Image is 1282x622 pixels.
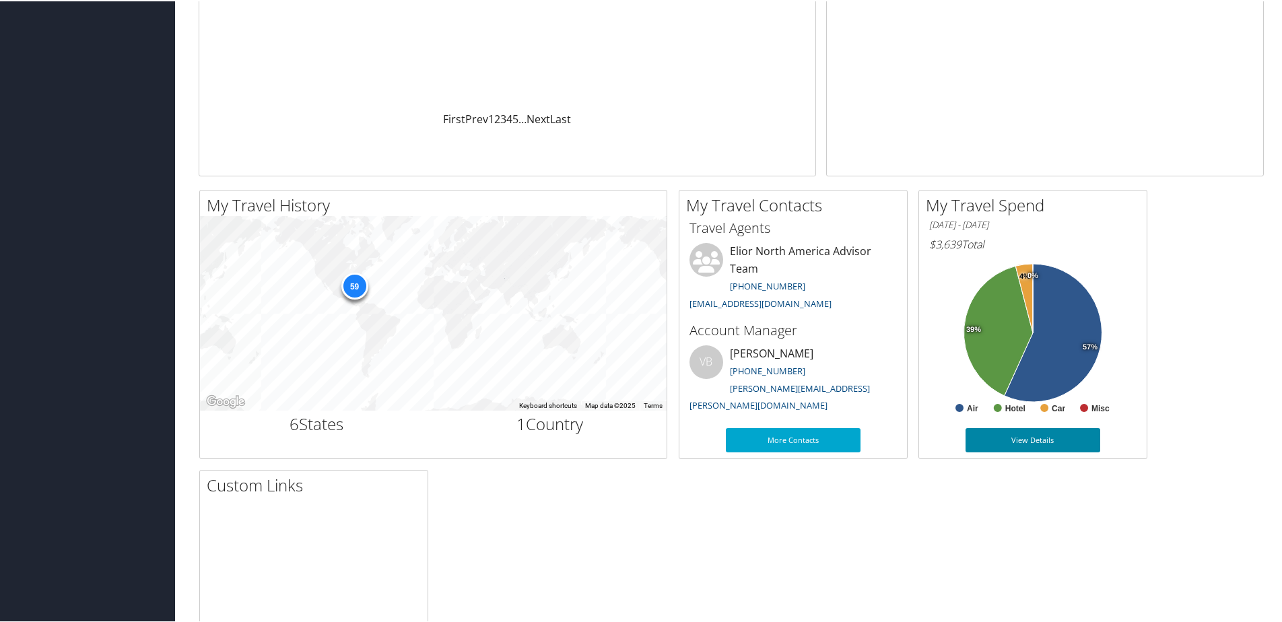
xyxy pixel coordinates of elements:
a: Prev [465,110,488,125]
div: 59 [341,271,368,298]
a: More Contacts [726,427,861,451]
h2: Custom Links [207,473,428,495]
tspan: 39% [966,324,981,333]
text: Misc [1091,403,1110,412]
text: Car [1052,403,1065,412]
span: Map data ©2025 [585,401,636,408]
text: Hotel [1005,403,1025,412]
h3: Travel Agents [689,217,897,236]
span: $3,639 [929,236,962,250]
span: 1 [516,411,526,434]
h2: My Travel Contacts [686,193,907,215]
a: Open this area in Google Maps (opens a new window) [203,392,248,409]
h6: [DATE] - [DATE] [929,217,1137,230]
span: … [518,110,527,125]
a: 3 [500,110,506,125]
h2: Country [444,411,657,434]
h2: My Travel History [207,193,667,215]
h2: My Travel Spend [926,193,1147,215]
a: 4 [506,110,512,125]
text: Air [967,403,978,412]
h2: States [210,411,424,434]
img: Google [203,392,248,409]
a: First [443,110,465,125]
tspan: 57% [1083,342,1098,350]
a: 2 [494,110,500,125]
h3: Account Manager [689,320,897,339]
a: Next [527,110,550,125]
span: 6 [290,411,299,434]
a: View Details [966,427,1100,451]
a: 1 [488,110,494,125]
a: Last [550,110,571,125]
a: [PHONE_NUMBER] [730,364,805,376]
li: [PERSON_NAME] [683,344,904,416]
a: 5 [512,110,518,125]
button: Keyboard shortcuts [519,400,577,409]
tspan: 4% [1019,271,1030,279]
a: [EMAIL_ADDRESS][DOMAIN_NAME] [689,296,832,308]
h6: Total [929,236,1137,250]
li: Elior North America Advisor Team [683,242,904,314]
div: VB [689,344,723,378]
a: [PHONE_NUMBER] [730,279,805,291]
tspan: 0% [1027,271,1038,279]
a: Terms (opens in new tab) [644,401,663,408]
a: [PERSON_NAME][EMAIL_ADDRESS][PERSON_NAME][DOMAIN_NAME] [689,381,870,411]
